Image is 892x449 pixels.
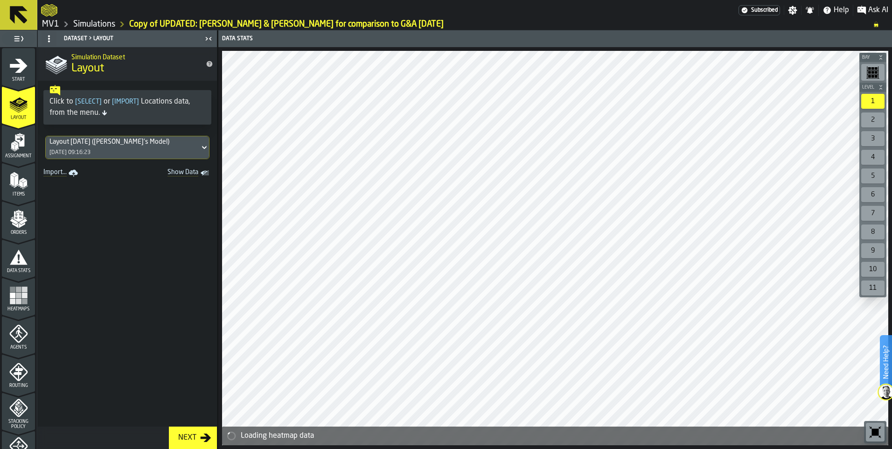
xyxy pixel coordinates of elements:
a: link-to-/wh/i/3ccf57d1-1e0c-4a81-a3bb-c2011c5f0d50/settings/billing [739,5,780,15]
div: 3 [861,131,885,146]
label: button-toggle-Ask AI [853,5,892,16]
div: button-toolbar-undefined [859,62,886,83]
label: button-toggle-Close me [202,33,215,44]
div: Next [174,432,200,443]
div: Click to or Locations data, from the menu. [49,96,205,119]
div: 9 [861,243,885,258]
div: button-toolbar-undefined [859,167,886,185]
a: link-to-/wh/i/3ccf57d1-1e0c-4a81-a3bb-c2011c5f0d50/simulations/474436ff-7e90-4dcd-a49b-4d20709d9039 [129,19,444,29]
div: 8 [861,224,885,239]
a: link-to-/wh/i/3ccf57d1-1e0c-4a81-a3bb-c2011c5f0d50/import/layout/ [40,167,84,180]
li: menu Stacking Policy [2,393,35,430]
span: Level [860,85,876,90]
h2: Sub Title [71,52,198,61]
button: button- [859,53,886,62]
span: Assignment [2,154,35,159]
li: menu Routing [2,354,35,392]
li: menu Items [2,163,35,200]
div: 11 [861,281,885,295]
span: Help [834,5,849,16]
span: Import [110,98,141,105]
div: button-toolbar-undefined [859,204,886,223]
span: Start [2,77,35,82]
a: logo-header [224,425,277,443]
li: menu Layout [2,86,35,124]
div: 6 [861,187,885,202]
span: Stacking Policy [2,419,35,429]
span: ] [137,98,139,105]
div: button-toolbar-undefined [864,421,886,443]
span: Agents [2,345,35,350]
span: Data Stats [2,268,35,274]
label: Need Help? [881,336,891,388]
div: button-toolbar-undefined [859,92,886,111]
div: 7 [861,206,885,221]
div: 1 [861,94,885,109]
div: button-toolbar-undefined [859,148,886,167]
span: [ [112,98,114,105]
span: Bay [860,55,876,60]
span: Show Data [135,168,198,178]
span: Routing [2,383,35,388]
div: button-toolbar-undefined [859,223,886,241]
span: Layout [71,61,104,76]
li: menu Heatmaps [2,278,35,315]
button: button-Next [169,427,217,449]
div: DropdownMenuValue-323a8f6c-df79-433d-9996-a4c1cb3e89c7[DATE] 09:16:23 [45,136,209,159]
label: button-toggle-Notifications [801,6,818,15]
div: button-toolbar-undefined [859,260,886,279]
a: logo-header [41,2,57,19]
label: button-toggle-Settings [784,6,801,15]
div: Loading heatmap data [241,430,885,442]
a: link-to-/wh/i/3ccf57d1-1e0c-4a81-a3bb-c2011c5f0d50 [73,19,115,29]
div: 4 [861,150,885,165]
span: Subscribed [751,7,778,14]
header: Data Stats [218,30,892,47]
span: Heatmaps [2,307,35,312]
nav: Breadcrumb [41,19,888,30]
svg: Reset zoom and position [868,425,883,440]
span: Layout [2,115,35,120]
div: DropdownMenuValue-323a8f6c-df79-433d-9996-a4c1cb3e89c7 [49,138,196,146]
span: Ask AI [868,5,888,16]
button: button- [859,83,886,92]
label: button-toggle-Help [819,5,853,16]
li: menu Start [2,48,35,85]
div: Dataset > Layout [40,31,202,46]
li: menu Data Stats [2,239,35,277]
li: menu Orders [2,201,35,239]
div: button-toolbar-undefined [859,279,886,297]
div: 2 [861,112,885,127]
label: button-toggle-Toggle Full Menu [2,32,35,45]
span: [ [75,98,77,105]
div: button-toolbar-undefined [859,129,886,148]
span: Orders [2,230,35,235]
div: [DATE] 09:16:23 [49,149,91,156]
li: menu Agents [2,316,35,353]
a: toggle-dataset-table-Show Data [131,167,215,180]
a: link-to-/wh/i/3ccf57d1-1e0c-4a81-a3bb-c2011c5f0d50 [42,19,59,29]
div: Data Stats [220,35,556,42]
div: alert-Loading heatmap data [222,427,888,445]
span: ] [99,98,102,105]
span: Select [73,98,104,105]
li: menu Assignment [2,125,35,162]
div: title-Layout [38,47,217,81]
div: 5 [861,168,885,183]
div: Menu Subscription [739,5,780,15]
div: 10 [861,262,885,277]
div: button-toolbar-undefined [859,241,886,260]
div: button-toolbar-undefined [859,111,886,129]
div: button-toolbar-undefined [859,185,886,204]
span: Items [2,192,35,197]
